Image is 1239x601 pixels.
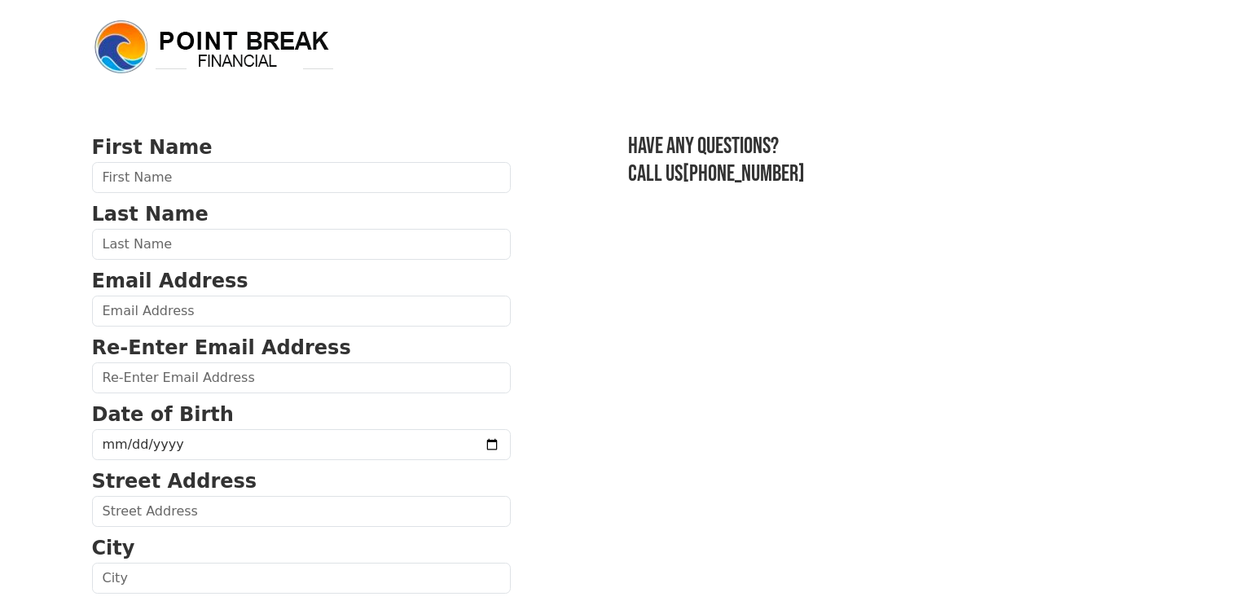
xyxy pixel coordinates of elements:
[92,563,511,594] input: City
[92,18,336,77] img: logo.png
[628,160,1148,188] h3: Call us
[92,229,511,260] input: Last Name
[92,136,213,159] strong: First Name
[92,403,234,426] strong: Date of Birth
[92,270,248,292] strong: Email Address
[92,537,135,559] strong: City
[628,133,1148,160] h3: Have any questions?
[92,470,257,493] strong: Street Address
[92,296,511,327] input: Email Address
[92,496,511,527] input: Street Address
[92,336,351,359] strong: Re-Enter Email Address
[683,160,805,187] a: [PHONE_NUMBER]
[92,162,511,193] input: First Name
[92,203,209,226] strong: Last Name
[92,362,511,393] input: Re-Enter Email Address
